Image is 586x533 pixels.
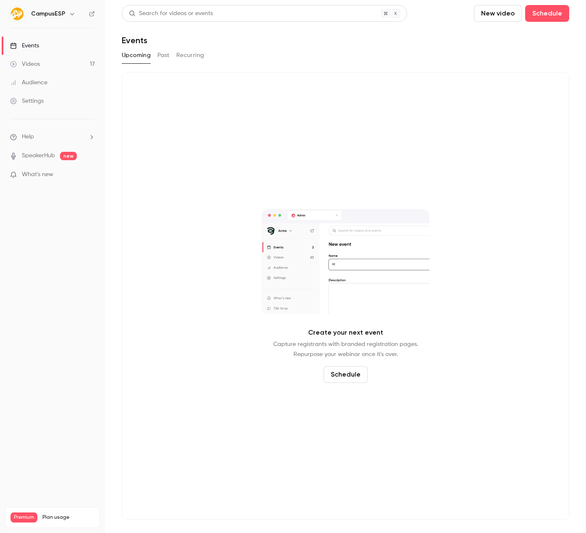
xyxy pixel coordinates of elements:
p: Create your next event [308,328,383,338]
div: Search for videos or events [129,9,213,18]
button: Schedule [525,5,569,22]
img: CampusESP [10,7,24,21]
span: What's new [22,170,53,179]
button: Recurring [176,49,204,62]
div: Audience [10,78,47,87]
li: help-dropdown-opener [10,133,95,141]
button: Upcoming [122,49,151,62]
span: Plan usage [42,514,94,521]
div: Events [10,42,39,50]
button: Schedule [324,366,368,383]
div: Settings [10,97,44,105]
span: Help [22,133,34,141]
h1: Events [122,35,147,45]
div: Videos [10,60,40,68]
h6: CampusESP [31,10,65,18]
button: New video [474,5,522,22]
a: SpeakerHub [22,151,55,160]
button: Past [157,49,170,62]
span: new [60,152,77,160]
span: Premium [10,512,37,523]
p: Capture registrants with branded registration pages. Repurpose your webinar once it's over. [273,339,418,359]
